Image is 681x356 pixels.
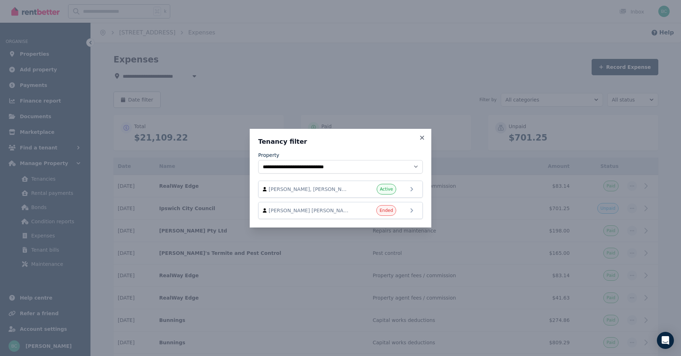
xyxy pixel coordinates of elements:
[269,207,350,214] span: [PERSON_NAME] [PERSON_NAME] [PERSON_NAME] and [PERSON_NAME]
[269,186,350,193] span: [PERSON_NAME], [PERSON_NAME], and [PERSON_NAME]
[258,202,423,219] a: [PERSON_NAME] [PERSON_NAME] [PERSON_NAME] and [PERSON_NAME]Ended
[258,152,279,159] label: Property
[657,332,674,349] div: Open Intercom Messenger
[380,186,393,192] span: Active
[258,137,423,146] h3: Tenancy filter
[258,181,423,198] a: [PERSON_NAME], [PERSON_NAME], and [PERSON_NAME]Active
[380,208,393,213] span: Ended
